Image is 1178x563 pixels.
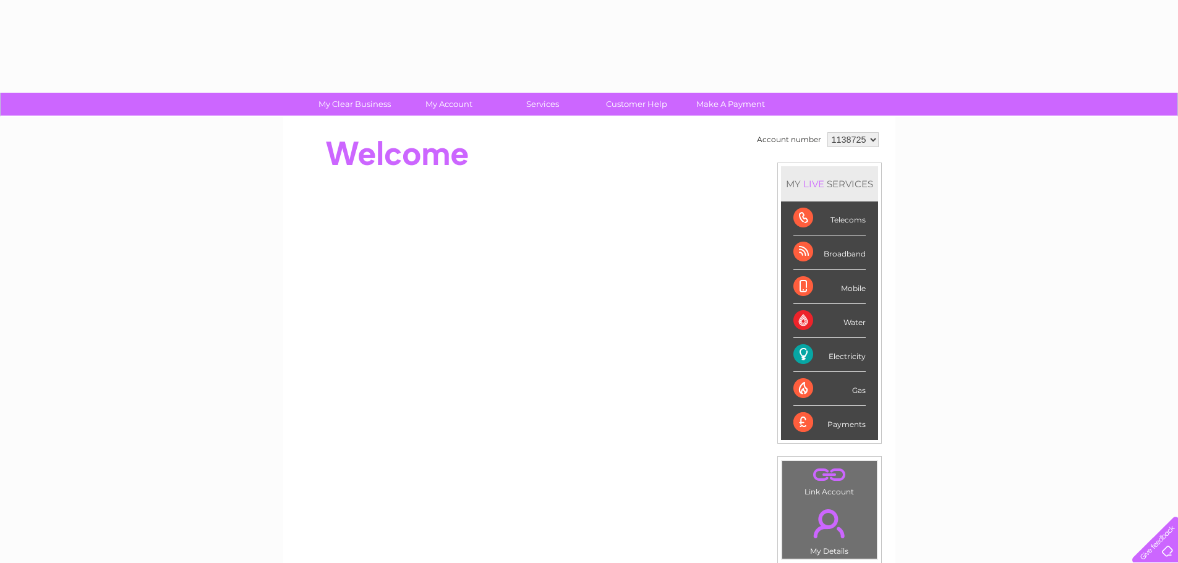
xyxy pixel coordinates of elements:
div: Mobile [793,270,866,304]
div: LIVE [801,178,827,190]
a: Make A Payment [680,93,782,116]
a: . [785,502,874,545]
div: Telecoms [793,201,866,235]
a: Customer Help [586,93,688,116]
td: My Details [782,499,877,559]
a: My Clear Business [304,93,406,116]
div: Gas [793,372,866,406]
td: Account number [754,129,824,150]
td: Link Account [782,460,877,499]
div: Broadband [793,235,866,269]
a: Services [492,93,594,116]
div: MY SERVICES [781,166,878,201]
div: Water [793,304,866,338]
div: Payments [793,406,866,439]
div: Electricity [793,338,866,372]
a: My Account [398,93,500,116]
a: . [785,464,874,486]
